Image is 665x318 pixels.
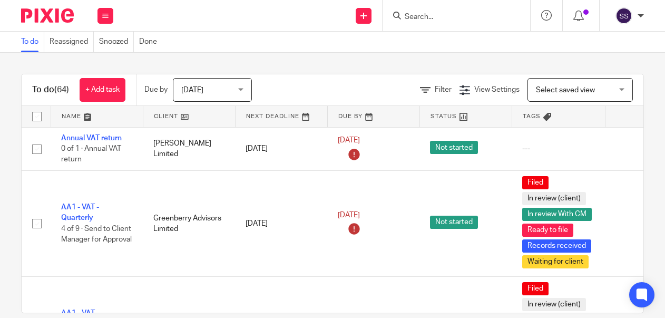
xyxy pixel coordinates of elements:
a: To do [21,32,44,52]
td: [DATE] [235,170,327,276]
span: Records received [522,239,591,253]
span: Not started [430,216,478,229]
td: Greenberry Advisors Limited [143,170,235,276]
a: Done [139,32,162,52]
span: Select saved view [536,86,595,94]
td: [PERSON_NAME] Limited [143,127,235,170]
span: [DATE] [338,137,360,144]
span: Filter [435,86,452,93]
span: In review (client) [522,298,586,311]
a: Snoozed [99,32,134,52]
td: [DATE] [235,127,327,170]
div: --- [522,143,594,154]
span: 0 of 1 · Annual VAT return [61,145,121,163]
span: Filed [522,176,549,189]
img: Pixie [21,8,74,23]
span: Tags [523,113,541,119]
a: + Add task [80,78,125,102]
span: Waiting for client [522,255,589,268]
p: Due by [144,84,168,95]
span: In review With CM [522,208,592,221]
img: svg%3E [615,7,632,24]
span: In review (client) [522,192,586,205]
span: [DATE] [181,86,203,94]
span: (64) [54,85,69,94]
a: AA1 - VAT - Quarterly [61,204,99,221]
h1: To do [32,84,69,95]
span: View Settings [474,86,520,93]
span: Filed [522,282,549,295]
input: Search [404,13,498,22]
span: [DATE] [338,211,360,219]
a: Reassigned [50,32,94,52]
span: Ready to file [522,224,573,237]
a: Annual VAT return [61,134,122,142]
span: Not started [430,141,478,154]
span: 4 of 9 · Send to Client Manager for Approval [61,225,132,244]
